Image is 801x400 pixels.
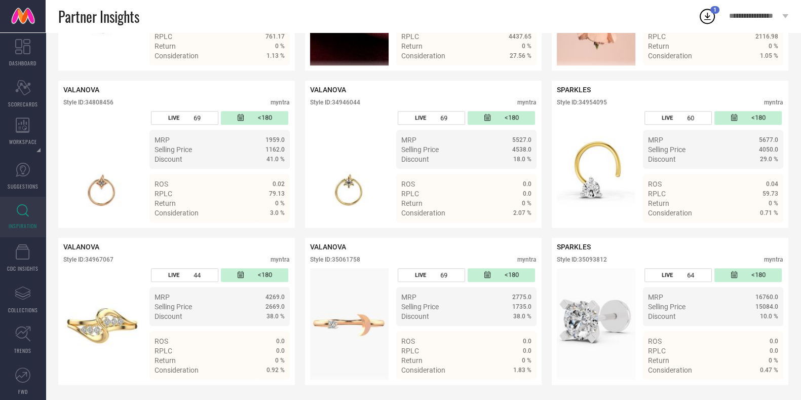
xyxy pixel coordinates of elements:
[648,136,663,144] span: MRP
[155,199,176,207] span: Return
[648,312,676,320] span: Discount
[14,347,31,354] span: TRENDS
[168,115,179,121] span: LIVE
[760,209,778,216] span: 0.71 %
[648,180,662,188] span: ROS
[265,294,285,301] span: 4269.0
[63,256,113,263] div: Style ID: 34967067
[155,155,182,163] span: Discount
[509,70,531,78] span: Details
[401,146,439,154] span: Selling Price
[155,293,170,301] span: MRP
[644,111,712,125] div: Number of days the style has been live on the platform
[401,32,419,41] span: RPLC
[269,190,285,197] span: 79.13
[401,180,415,188] span: ROS
[499,227,531,235] a: Details
[63,268,142,380] div: Click to view image
[63,243,99,251] span: VALANOVA
[63,99,113,106] div: Style ID: 34808456
[648,356,669,365] span: Return
[155,303,192,311] span: Selling Price
[759,146,778,153] span: 4050.0
[271,256,290,263] div: myntra
[755,227,778,235] span: Details
[648,146,685,154] span: Selling Price
[262,227,285,235] span: Details
[648,52,692,60] span: Consideration
[764,99,783,106] div: myntra
[751,271,766,279] span: <180
[194,114,201,122] span: 69
[258,114,272,122] span: <180
[401,312,429,320] span: Discount
[265,303,285,310] span: 2669.0
[505,271,519,279] span: <180
[401,52,445,60] span: Consideration
[762,190,778,197] span: 59.73
[310,111,389,223] div: Click to view image
[512,136,531,143] span: 5527.0
[512,146,531,153] span: 4538.0
[755,70,778,78] span: Details
[755,33,778,40] span: 2116.98
[401,293,416,301] span: MRP
[745,227,778,235] a: Details
[517,99,537,106] div: myntra
[8,306,38,314] span: COLLECTIONS
[557,243,591,251] span: SPARKLES
[415,272,426,278] span: LIVE
[766,180,778,188] span: 0.04
[310,243,346,251] span: VALANOVA
[648,209,692,217] span: Consideration
[310,111,389,223] img: Style preview image
[8,100,38,108] span: SCORECARDS
[155,337,168,345] span: ROS
[440,114,447,122] span: 69
[155,32,172,41] span: RPLC
[276,347,285,354] span: 0.0
[63,268,142,380] img: Style preview image
[18,388,28,395] span: FWD
[557,268,635,380] img: Style preview image
[275,357,285,364] span: 0 %
[760,52,778,59] span: 1.05 %
[401,190,419,198] span: RPLC
[760,367,778,374] span: 0.47 %
[401,136,416,144] span: MRP
[648,190,666,198] span: RPLC
[401,199,423,207] span: Return
[266,156,285,163] span: 41.0 %
[310,268,389,380] img: Style preview image
[714,268,782,282] div: Number of days since the style was first listed on the platform
[252,384,285,392] a: Details
[273,180,285,188] span: 0.02
[265,146,285,153] span: 1162.0
[265,33,285,40] span: 761.17
[687,271,694,279] span: 64
[398,268,465,282] div: Number of days the style has been live on the platform
[194,271,201,279] span: 44
[770,338,778,345] span: 0.0
[509,384,531,392] span: Details
[8,183,39,190] span: SUGGESTIONS
[713,7,716,13] span: 1
[512,294,531,301] span: 2775.0
[401,303,439,311] span: Selling Price
[155,190,172,198] span: RPLC
[662,115,673,121] span: LIVE
[7,265,39,272] span: CDC INSIGHTS
[310,99,360,106] div: Style ID: 34946044
[468,111,535,125] div: Number of days since the style was first listed on the platform
[512,303,531,310] span: 1735.0
[415,115,426,121] span: LIVE
[764,256,783,263] div: myntra
[266,313,285,320] span: 38.0 %
[644,268,712,282] div: Number of days the style has been live on the platform
[662,272,673,278] span: LIVE
[648,347,666,355] span: RPLC
[557,268,635,380] div: Click to view image
[155,312,182,320] span: Discount
[63,111,142,223] div: Click to view image
[513,209,531,216] span: 2.07 %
